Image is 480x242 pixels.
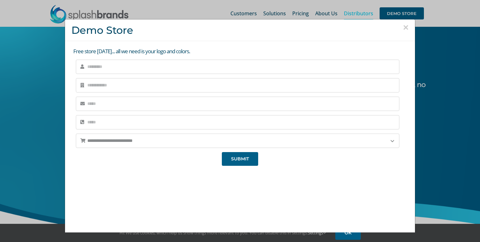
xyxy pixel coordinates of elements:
span: SUBMIT [231,156,249,162]
button: SUBMIT [222,152,258,166]
h3: Demo Store [71,24,409,36]
button: Close [403,23,409,32]
p: Free store [DATE]... all we need is your logo and colors. [73,48,409,55]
